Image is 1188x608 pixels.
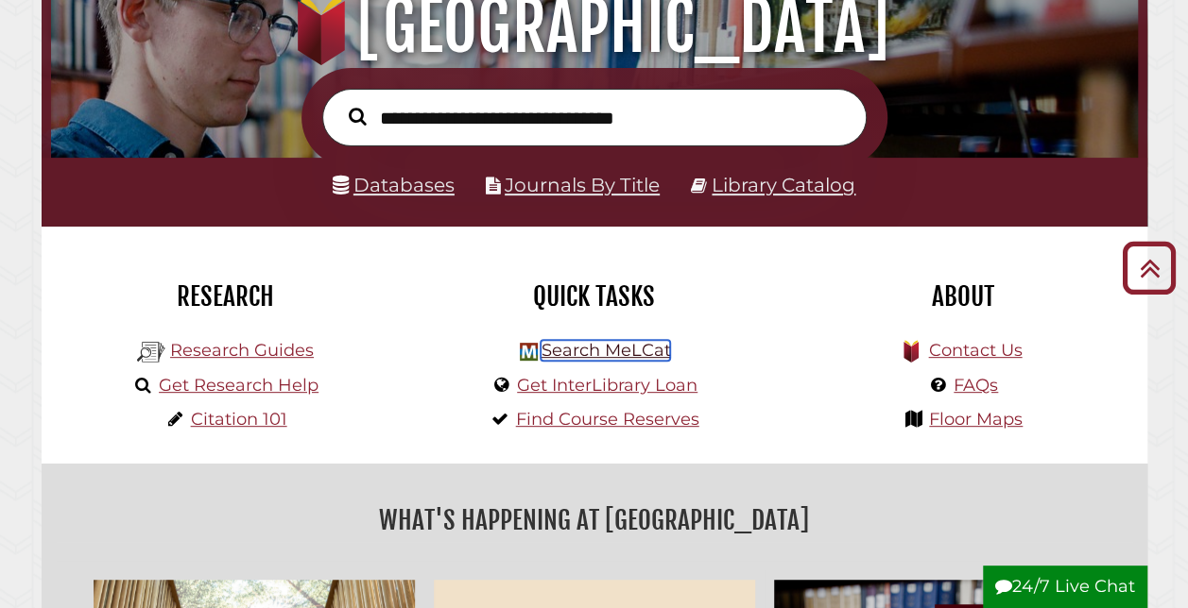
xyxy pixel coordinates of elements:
a: Find Course Reserves [516,409,699,430]
a: FAQs [954,375,998,396]
a: Contact Us [928,340,1022,361]
a: Databases [333,174,455,196]
a: Journals By Title [505,174,660,196]
a: Library Catalog [712,174,855,196]
button: Search [339,103,376,130]
h2: About [793,280,1133,312]
img: Hekman Library Logo [137,338,165,366]
i: Search [349,107,367,126]
a: Get InterLibrary Loan [517,375,697,396]
h2: What's Happening at [GEOGRAPHIC_DATA] [56,498,1133,542]
a: Back to Top [1115,252,1183,283]
a: Citation 101 [191,409,287,430]
a: Floor Maps [929,409,1023,430]
a: Get Research Help [159,375,319,396]
a: Search MeLCat [541,340,670,361]
img: Hekman Library Logo [520,343,538,361]
h2: Research [56,280,396,312]
h2: Quick Tasks [424,280,765,312]
a: Research Guides [170,340,314,361]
